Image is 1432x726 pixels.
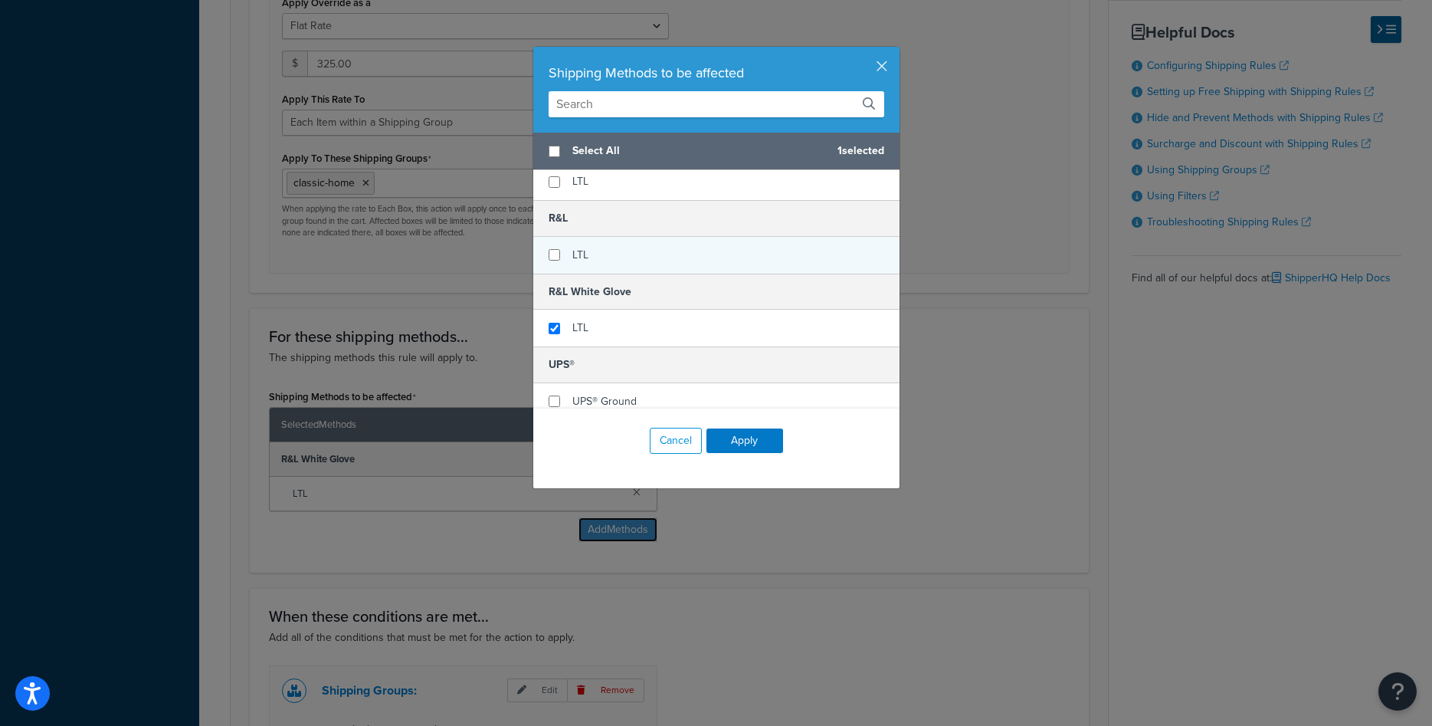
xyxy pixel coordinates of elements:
[549,62,884,84] div: Shipping Methods to be affected
[533,200,900,236] h5: R&L
[533,133,900,170] div: 1 selected
[533,274,900,310] h5: R&L White Glove
[572,173,588,189] span: LTL
[650,428,702,454] button: Cancel
[533,347,900,383] h5: UPS®
[706,429,783,453] button: Apply
[572,393,637,409] span: UPS® Ground
[549,91,884,117] input: Search
[572,247,588,263] span: LTL
[572,320,588,336] span: LTL
[572,140,825,162] span: Select All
